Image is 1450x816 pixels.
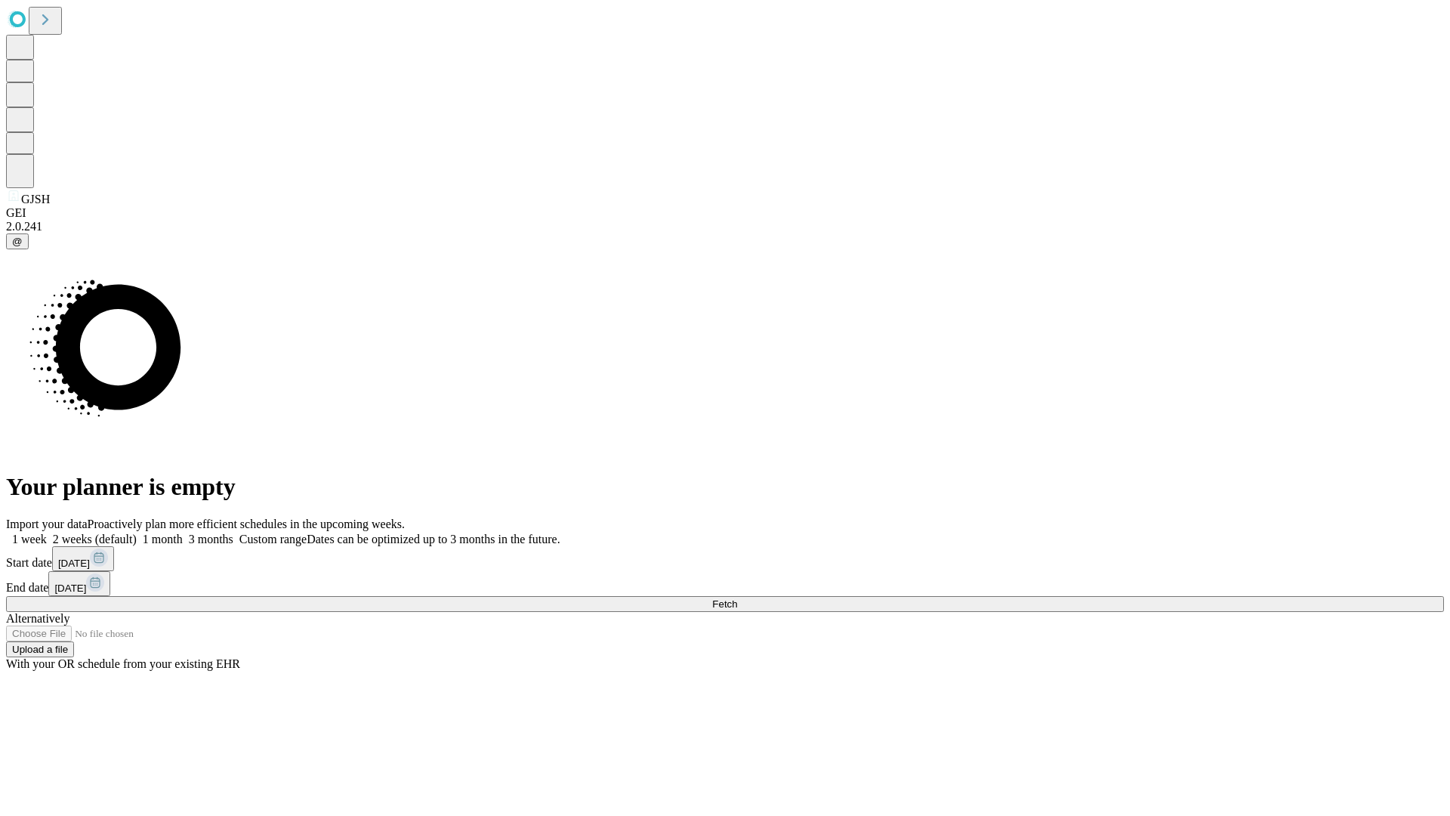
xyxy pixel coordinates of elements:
span: 2 weeks (default) [53,533,137,546]
button: Fetch [6,596,1444,612]
div: End date [6,571,1444,596]
span: @ [12,236,23,247]
div: 2.0.241 [6,220,1444,233]
span: Custom range [239,533,307,546]
div: GEI [6,206,1444,220]
span: Fetch [712,598,737,610]
span: 1 month [143,533,183,546]
span: [DATE] [58,558,90,569]
span: Alternatively [6,612,69,625]
span: With your OR schedule from your existing EHR [6,657,240,670]
button: [DATE] [52,546,114,571]
span: 3 months [189,533,233,546]
span: 1 week [12,533,47,546]
button: Upload a file [6,641,74,657]
span: Proactively plan more efficient schedules in the upcoming weeks. [88,518,405,530]
h1: Your planner is empty [6,473,1444,501]
button: [DATE] [48,571,110,596]
button: @ [6,233,29,249]
span: GJSH [21,193,50,206]
span: Import your data [6,518,88,530]
div: Start date [6,546,1444,571]
span: [DATE] [54,583,86,594]
span: Dates can be optimized up to 3 months in the future. [307,533,560,546]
